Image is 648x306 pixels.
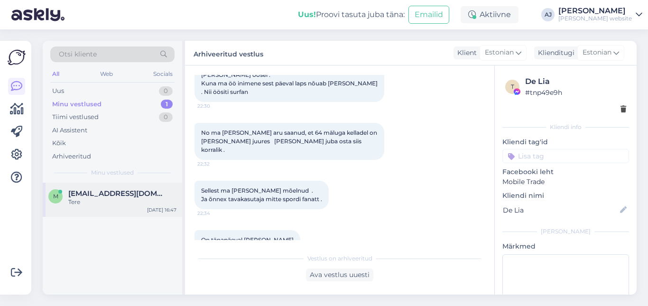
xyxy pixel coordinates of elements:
div: Web [98,68,115,80]
div: AI Assistent [52,126,87,135]
div: Proovi tasuta juba täna: [298,9,405,20]
span: Otsi kliente [59,49,97,59]
div: 0 [159,86,173,96]
span: m [53,193,58,200]
p: Facebooki leht [502,167,629,177]
span: Selge . Kui tekib küsimusi siis küsin päeval [PERSON_NAME] [PERSON_NAME] öösel . Kuna ma öö inime... [201,54,380,95]
div: Socials [151,68,175,80]
div: # tnp49e9h [525,87,626,98]
div: 0 [159,112,173,122]
div: [DATE] 16:47 [147,206,176,213]
span: Sellest ma [PERSON_NAME] mõelnud . Ja õnnex tavakasutaja mitte spordi fanatt . [201,187,322,203]
p: Kliendi nimi [502,191,629,201]
div: Aktiivne [461,6,518,23]
span: Minu vestlused [91,168,134,177]
div: Uus [52,86,64,96]
span: Estonian [485,47,514,58]
div: Tiimi vestlused [52,112,99,122]
div: Kliendi info [502,123,629,131]
label: Arhiveeritud vestlus [194,46,263,59]
span: mauri@mesterlaft.no [68,189,167,198]
div: [PERSON_NAME] [558,7,632,15]
b: Uus! [298,10,316,19]
input: Lisa nimi [503,205,618,215]
p: Kliendi tag'id [502,137,629,147]
span: Vestlus on arhiveeritud [307,254,372,263]
img: Askly Logo [8,48,26,66]
div: AJ [541,8,555,21]
input: Lisa tag [502,149,629,163]
div: Arhiveeritud [52,152,91,161]
span: t [511,83,514,90]
span: No ma [PERSON_NAME] aru saanud, et 64 mäluga kelladel on [PERSON_NAME] juures [PERSON_NAME] juba ... [201,129,379,153]
div: Ava vestlus uuesti [306,269,373,281]
div: Klienditugi [534,48,574,58]
div: 1 [161,100,173,109]
div: [PERSON_NAME] [502,227,629,236]
span: 22:32 [197,160,233,167]
span: On tänapäeval [PERSON_NAME] [201,236,294,243]
div: All [50,68,61,80]
div: Klient [454,48,477,58]
div: Kõik [52,139,66,148]
span: Estonian [583,47,611,58]
div: Minu vestlused [52,100,102,109]
a: [PERSON_NAME][PERSON_NAME] website [558,7,642,22]
p: Märkmed [502,241,629,251]
div: [PERSON_NAME] website [558,15,632,22]
span: 22:30 [197,102,233,110]
div: Tere [68,198,176,206]
div: De Lia [525,76,626,87]
p: Mobile Trade [502,177,629,187]
button: Emailid [408,6,449,24]
span: 22:34 [197,210,233,217]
